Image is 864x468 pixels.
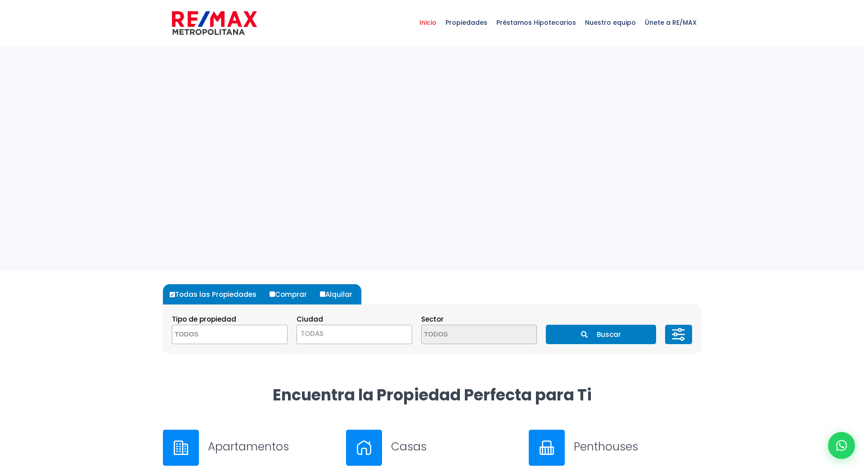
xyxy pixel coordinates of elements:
[297,327,412,340] span: TODAS
[163,430,335,466] a: Apartamentos
[318,284,361,304] label: Alquilar
[301,329,324,338] span: TODAS
[170,292,175,297] input: Todas las Propiedades
[529,430,701,466] a: Penthouses
[415,9,441,36] span: Inicio
[546,325,656,344] button: Buscar
[441,9,492,36] span: Propiedades
[172,9,257,36] img: remax-metropolitana-logo
[346,430,518,466] a: Casas
[297,325,412,344] span: TODAS
[270,291,275,297] input: Comprar
[574,439,701,454] h3: Penthouses
[492,9,580,36] span: Préstamos Hipotecarios
[640,9,701,36] span: Únete a RE/MAX
[391,439,518,454] h3: Casas
[273,384,592,406] strong: Encuentra la Propiedad Perfecta para Ti
[267,284,316,304] label: Comprar
[422,325,509,345] textarea: Search
[297,314,323,324] span: Ciudad
[580,9,640,36] span: Nuestro equipo
[172,325,260,345] textarea: Search
[167,284,265,304] label: Todas las Propiedades
[320,291,325,297] input: Alquilar
[421,314,444,324] span: Sector
[208,439,335,454] h3: Apartamentos
[172,314,236,324] span: Tipo de propiedad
